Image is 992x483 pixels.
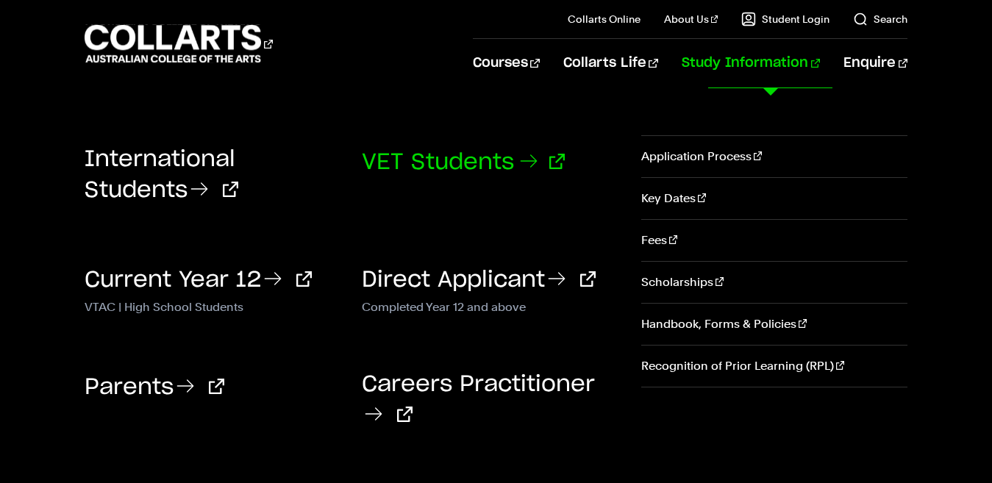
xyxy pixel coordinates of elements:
p: VTAC | High School Students [85,297,340,315]
a: VET Students [362,151,565,173]
a: Fees [641,220,908,261]
a: Recognition of Prior Learning (RPL) [641,346,908,387]
a: Study Information [682,39,820,87]
a: Collarts Online [568,12,640,26]
a: Current Year 12 [85,269,312,291]
a: International Students [85,149,238,201]
a: Courses [473,39,540,87]
a: Scholarships [641,262,908,303]
a: About Us [664,12,718,26]
a: Enquire [843,39,907,87]
a: Direct Applicant [362,269,596,291]
div: Go to homepage [85,23,273,65]
a: Student Login [741,12,829,26]
p: Completed Year 12 and above [362,297,618,315]
a: Application Process [641,136,908,177]
a: Parents [85,376,224,398]
a: Collarts Life [563,39,658,87]
a: Search [853,12,907,26]
a: Key Dates [641,178,908,219]
a: Handbook, Forms & Policies [641,304,908,345]
a: Careers Practitioner [362,373,595,426]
